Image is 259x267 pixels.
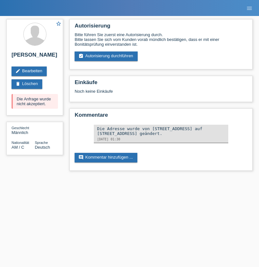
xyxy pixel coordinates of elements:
div: [DATE] 01:30 [97,137,225,141]
a: star_border [56,21,61,27]
a: menu [243,6,256,10]
div: Noch keine Einkäufe [75,89,247,98]
h2: Einkäufe [75,79,247,89]
a: commentKommentar hinzufügen ... [75,153,137,162]
span: Armenien / C / 23.07.2021 [12,145,24,150]
div: Die Adresse wurde von [STREET_ADDRESS] auf [STREET_ADDRESS] geändert. [97,126,225,136]
a: deleteLöschen [12,79,42,89]
span: Deutsch [35,145,50,150]
i: menu [246,5,253,12]
h2: [PERSON_NAME] [12,52,58,61]
i: delete [15,81,20,86]
h2: Kommentare [75,112,247,122]
div: Bitte führen Sie zuerst eine Autorisierung durch. Bitte lassen Sie sich vom Kunden vorab mündlich... [75,32,247,47]
i: edit [15,68,20,74]
span: Nationalität [12,141,29,145]
i: comment [78,155,84,160]
div: Die Anfrage wurde nicht akzeptiert. [12,94,58,109]
a: editBearbeiten [12,67,47,76]
span: Sprache [35,141,48,145]
a: assignment_turned_inAutorisierung durchführen [75,51,138,61]
i: assignment_turned_in [78,53,84,59]
h2: Autorisierung [75,23,247,32]
div: Männlich [12,125,35,135]
span: Geschlecht [12,126,29,130]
